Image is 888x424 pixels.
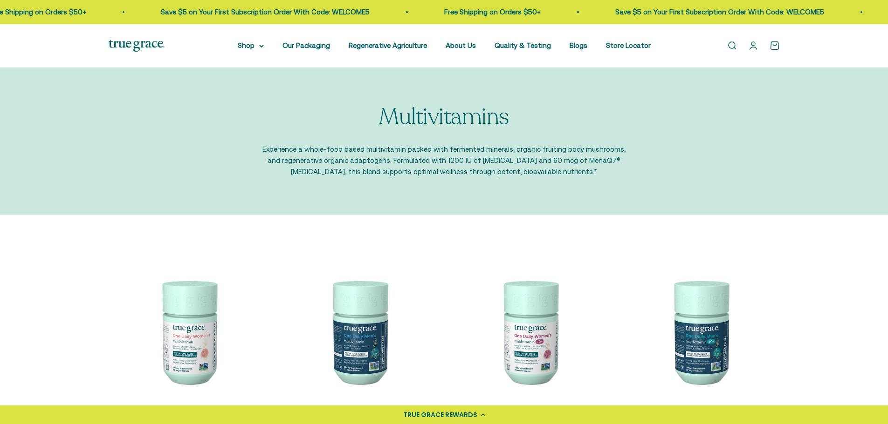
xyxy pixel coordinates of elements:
a: Store Locator [606,41,651,49]
img: One Daily Men's 40+ Multivitamin [620,252,780,411]
summary: Shop [238,40,264,51]
a: Regenerative Agriculture [349,41,427,49]
a: Our Packaging [282,41,330,49]
p: Save $5 on Your First Subscription Order With Code: WELCOME5 [615,7,824,18]
a: Free Shipping on Orders $50+ [444,8,541,16]
img: We select ingredients that play a concrete role in true health, and we include them at effective ... [109,252,268,411]
img: Daily Multivitamin for Immune Support, Energy, Daily Balance, and Healthy Bone Support* Vitamin A... [450,252,609,411]
p: Experience a whole-food based multivitamin packed with fermented minerals, organic fruiting body ... [262,144,626,177]
a: Blogs [570,41,587,49]
img: One Daily Men's Multivitamin [279,252,439,411]
a: About Us [446,41,476,49]
div: TRUE GRACE REWARDS [403,410,477,420]
p: Save $5 on Your First Subscription Order With Code: WELCOME5 [161,7,370,18]
p: Multivitamins [379,105,509,129]
a: Quality & Testing [495,41,551,49]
